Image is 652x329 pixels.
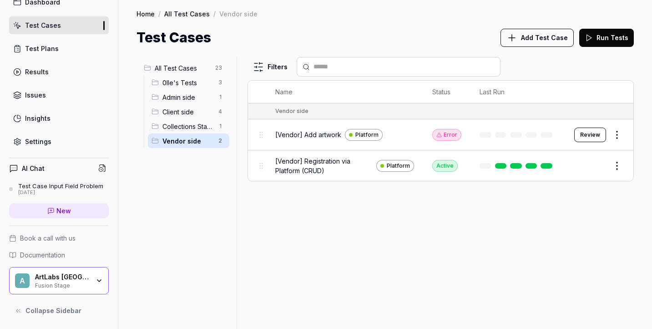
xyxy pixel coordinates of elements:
[9,302,109,320] button: Collapse Sidebar
[9,63,109,81] a: Results
[215,135,226,146] span: 2
[20,250,65,260] span: Documentation
[579,29,634,47] button: Run Tests
[215,77,226,88] span: 3
[9,133,109,150] a: Settings
[215,92,226,103] span: 1
[248,150,633,181] tr: [Vendor] Registration via Platform (CRUD)PlatformActive
[25,306,81,315] span: Collapse Sidebar
[248,119,633,150] tr: [Vendor] Add artworkPlatformErrorReview
[25,90,46,100] div: Issues
[248,58,293,76] button: Filters
[148,104,229,119] div: Drag to reorderClient side4
[18,182,103,190] div: Test Case Input Field Problem
[275,107,308,115] div: Vendor side
[423,81,470,103] th: Status
[345,129,383,141] a: Platform
[9,203,109,218] a: New
[9,267,109,294] button: AArtLabs [GEOGRAPHIC_DATA]Fusion Stage
[213,9,216,18] div: /
[162,136,213,146] span: Vendor side
[9,40,109,57] a: Test Plans
[9,86,109,104] a: Issues
[25,113,51,123] div: Insights
[215,106,226,117] span: 4
[9,109,109,127] a: Insights
[387,162,410,170] span: Platform
[136,27,211,48] h1: Test Cases
[18,190,103,196] div: [DATE]
[500,29,574,47] button: Add Test Case
[9,250,109,260] a: Documentation
[162,93,213,102] span: Admin side
[56,206,71,216] span: New
[25,67,49,77] div: Results
[470,81,565,103] th: Last Run
[266,81,423,103] th: Name
[275,156,373,175] span: [Vendor] Registration via Platform (CRUD)
[164,9,210,18] a: All Test Cases
[521,33,568,42] span: Add Test Case
[20,233,76,243] span: Book a call with us
[22,164,45,173] h4: AI Chat
[25,137,51,146] div: Settings
[148,119,229,134] div: Drag to reorderCollections Stage1
[162,78,213,87] span: 0lle's Tests
[9,182,109,196] a: Test Case Input Field Problem[DATE]
[574,128,606,142] button: Review
[35,273,90,281] div: ArtLabs Europe
[9,16,109,34] a: Test Cases
[148,134,229,148] div: Drag to reorderVendor side2
[376,160,414,172] a: Platform
[155,63,210,73] span: All Test Cases
[25,44,59,53] div: Test Plans
[219,9,258,18] div: Vendor side
[9,233,109,243] a: Book a call with us
[212,62,226,73] span: 23
[148,75,229,90] div: Drag to reorder0lle's Tests3
[215,121,226,132] span: 1
[162,107,213,117] span: Client side
[432,160,458,172] div: Active
[15,273,30,288] span: A
[35,281,90,288] div: Fusion Stage
[25,21,61,30] div: Test Cases
[148,90,229,104] div: Drag to reorderAdmin side1
[158,9,161,18] div: /
[355,131,379,139] span: Platform
[275,130,341,139] span: [Vendor] Add artwork
[136,9,155,18] a: Home
[432,129,461,141] button: Error
[162,122,213,131] span: Collections Stage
